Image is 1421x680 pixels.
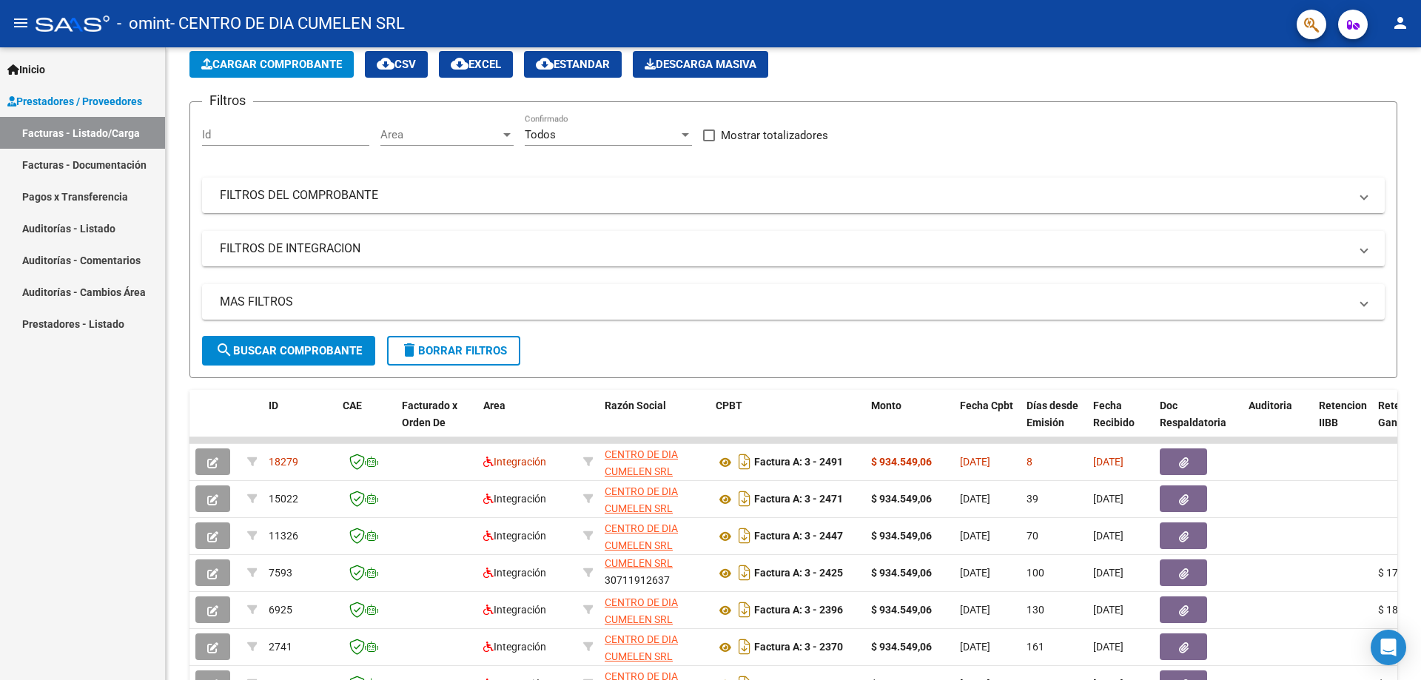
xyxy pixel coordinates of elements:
[735,450,754,474] i: Descargar documento
[483,530,546,542] span: Integración
[269,530,298,542] span: 11326
[525,128,556,141] span: Todos
[202,231,1385,266] mat-expansion-panel-header: FILTROS DE INTEGRACION
[1027,400,1078,428] span: Días desde Emisión
[754,605,843,616] strong: Factura A: 3 - 2396
[605,631,704,662] div: 30711912637
[1249,400,1292,411] span: Auditoria
[202,336,375,366] button: Buscar Comprobante
[524,51,622,78] button: Estandar
[170,7,405,40] span: - CENTRO DE DIA CUMELEN SRL
[960,604,990,616] span: [DATE]
[721,127,828,144] span: Mostrar totalizadores
[605,448,678,477] span: CENTRO DE DIA CUMELEN SRL
[735,598,754,622] i: Descargar documento
[202,178,1385,213] mat-expansion-panel-header: FILTROS DEL COMPROBANTE
[871,400,901,411] span: Monto
[269,493,298,505] span: 15022
[269,641,292,653] span: 2741
[7,61,45,78] span: Inicio
[215,344,362,357] span: Buscar Comprobante
[483,641,546,653] span: Integración
[536,55,554,73] mat-icon: cloud_download
[871,567,932,579] strong: $ 934.549,06
[483,456,546,468] span: Integración
[1391,14,1409,32] mat-icon: person
[754,494,843,505] strong: Factura A: 3 - 2471
[269,604,292,616] span: 6925
[754,568,843,579] strong: Factura A: 3 - 2425
[451,55,468,73] mat-icon: cloud_download
[716,400,742,411] span: CPBT
[1093,604,1123,616] span: [DATE]
[1093,530,1123,542] span: [DATE]
[735,524,754,548] i: Descargar documento
[605,594,704,625] div: 30711912637
[605,633,678,662] span: CENTRO DE DIA CUMELEN SRL
[960,567,990,579] span: [DATE]
[451,58,501,71] span: EXCEL
[865,390,954,455] datatable-header-cell: Monto
[1313,390,1372,455] datatable-header-cell: Retencion IIBB
[483,400,505,411] span: Area
[605,596,678,625] span: CENTRO DE DIA CUMELEN SRL
[1154,390,1243,455] datatable-header-cell: Doc Respaldatoria
[645,58,756,71] span: Descarga Masiva
[377,58,416,71] span: CSV
[220,294,1349,310] mat-panel-title: MAS FILTROS
[377,55,394,73] mat-icon: cloud_download
[1027,493,1038,505] span: 39
[605,522,678,551] span: CENTRO DE DIA CUMELEN SRL
[402,400,457,428] span: Facturado x Orden De
[754,531,843,542] strong: Factura A: 3 - 2447
[960,530,990,542] span: [DATE]
[960,400,1013,411] span: Fecha Cpbt
[1027,456,1032,468] span: 8
[269,400,278,411] span: ID
[735,561,754,585] i: Descargar documento
[12,14,30,32] mat-icon: menu
[343,400,362,411] span: CAE
[1093,456,1123,468] span: [DATE]
[439,51,513,78] button: EXCEL
[710,390,865,455] datatable-header-cell: CPBT
[365,51,428,78] button: CSV
[1021,390,1087,455] datatable-header-cell: Días desde Emisión
[220,240,1349,257] mat-panel-title: FILTROS DE INTEGRACION
[871,493,932,505] strong: $ 934.549,06
[605,557,704,588] div: 30711912637
[201,58,342,71] span: Cargar Comprobante
[483,493,546,505] span: Integración
[1027,567,1044,579] span: 100
[960,493,990,505] span: [DATE]
[536,58,610,71] span: Estandar
[1319,400,1367,428] span: Retencion IIBB
[605,400,666,411] span: Razón Social
[605,485,678,514] span: CENTRO DE DIA CUMELEN SRL
[605,446,704,477] div: 30711912637
[269,567,292,579] span: 7593
[189,51,354,78] button: Cargar Comprobante
[754,642,843,653] strong: Factura A: 3 - 2370
[202,90,253,111] h3: Filtros
[1160,400,1226,428] span: Doc Respaldatoria
[337,390,396,455] datatable-header-cell: CAE
[117,7,170,40] span: - omint
[1093,567,1123,579] span: [DATE]
[1093,641,1123,653] span: [DATE]
[1093,400,1135,428] span: Fecha Recibido
[633,51,768,78] app-download-masive: Descarga masiva de comprobantes (adjuntos)
[599,390,710,455] datatable-header-cell: Razón Social
[1027,530,1038,542] span: 70
[1243,390,1313,455] datatable-header-cell: Auditoria
[400,344,507,357] span: Borrar Filtros
[754,457,843,468] strong: Factura A: 3 - 2491
[960,456,990,468] span: [DATE]
[7,93,142,110] span: Prestadores / Proveedores
[871,604,932,616] strong: $ 934.549,06
[735,487,754,511] i: Descargar documento
[220,187,1349,203] mat-panel-title: FILTROS DEL COMPROBANTE
[483,604,546,616] span: Integración
[871,456,932,468] strong: $ 934.549,06
[483,567,546,579] span: Integración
